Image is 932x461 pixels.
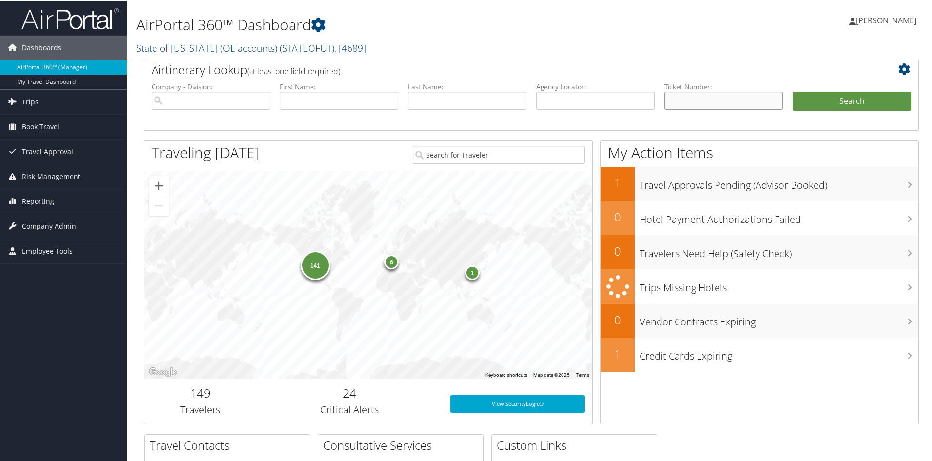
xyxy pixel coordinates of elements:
label: Agency Locator: [536,81,655,91]
label: Company - Division: [152,81,270,91]
h2: Custom Links [497,436,657,453]
div: 6 [384,254,399,268]
h3: Trips Missing Hotels [640,275,918,294]
span: [PERSON_NAME] [856,14,916,25]
h2: 0 [601,311,635,327]
h1: AirPortal 360™ Dashboard [136,14,663,34]
h1: My Action Items [601,141,918,162]
img: airportal-logo.png [21,6,119,29]
button: Keyboard shortcuts [485,371,527,378]
span: Risk Management [22,163,80,188]
h2: 149 [152,384,249,401]
input: Search for Traveler [413,145,585,163]
div: 141 [300,250,330,279]
h3: Travel Approvals Pending (Advisor Booked) [640,173,918,191]
span: , [ 4689 ] [334,40,366,54]
span: Book Travel [22,114,59,138]
a: 0Vendor Contracts Expiring [601,303,918,337]
button: Zoom in [149,175,169,195]
h2: 0 [601,242,635,259]
h2: 0 [601,208,635,224]
h2: Consultative Services [323,436,483,453]
span: Employee Tools [22,238,73,262]
div: 1 [465,264,480,279]
img: Google [147,365,179,378]
a: 0Hotel Payment Authorizations Failed [601,200,918,234]
h3: Credit Cards Expiring [640,343,918,362]
h1: Traveling [DATE] [152,141,260,162]
a: 1Travel Approvals Pending (Advisor Booked) [601,166,918,200]
span: Travel Approval [22,139,73,163]
label: First Name: [280,81,398,91]
a: Open this area in Google Maps (opens a new window) [147,365,179,378]
span: Trips [22,89,39,113]
a: View SecurityLogic® [450,394,585,412]
h2: 1 [601,345,635,361]
span: Map data ©2025 [533,371,570,377]
a: 1Credit Cards Expiring [601,337,918,371]
h3: Travelers [152,402,249,416]
h2: 24 [264,384,436,401]
span: ( STATEOFUT ) [280,40,334,54]
a: [PERSON_NAME] [849,5,926,34]
a: 0Travelers Need Help (Safety Check) [601,234,918,268]
a: State of [US_STATE] (OE accounts) [136,40,366,54]
button: Search [793,91,911,110]
h3: Vendor Contracts Expiring [640,309,918,328]
label: Last Name: [408,81,526,91]
h2: 1 [601,174,635,190]
span: Company Admin [22,213,76,238]
label: Ticket Number: [664,81,783,91]
span: (at least one field required) [247,65,340,76]
h2: Airtinerary Lookup [152,60,847,77]
h2: Travel Contacts [150,436,310,453]
span: Dashboards [22,35,61,59]
a: Terms (opens in new tab) [576,371,589,377]
h3: Travelers Need Help (Safety Check) [640,241,918,260]
h3: Hotel Payment Authorizations Failed [640,207,918,225]
span: Reporting [22,188,54,213]
h3: Critical Alerts [264,402,436,416]
button: Zoom out [149,195,169,215]
a: Trips Missing Hotels [601,268,918,303]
